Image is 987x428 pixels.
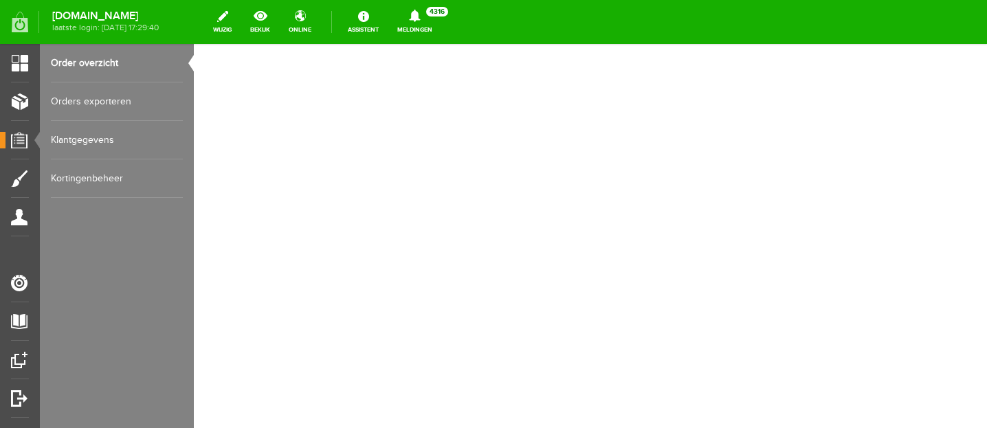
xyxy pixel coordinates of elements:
[242,7,278,37] a: bekijk
[205,7,240,37] a: wijzig
[51,44,183,82] a: Order overzicht
[280,7,320,37] a: online
[426,7,448,16] span: 4316
[52,24,159,32] span: laatste login: [DATE] 17:29:40
[51,82,183,121] a: Orders exporteren
[51,121,183,159] a: Klantgegevens
[52,12,159,20] strong: [DOMAIN_NAME]
[389,7,441,37] a: Meldingen4316
[340,7,387,37] a: Assistent
[51,159,183,198] a: Kortingenbeheer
